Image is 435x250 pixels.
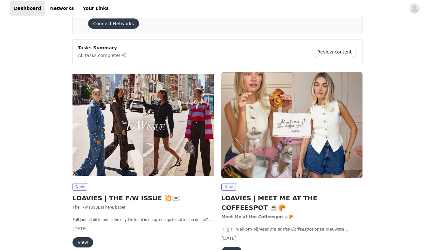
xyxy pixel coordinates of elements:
img: LOAVIES [221,72,362,178]
span: [DATE] [221,236,236,241]
a: View [72,240,93,245]
strong: Meet Me at the Coffeespot ☕🥐 [221,214,293,219]
button: View [72,237,93,247]
div: avatar [411,4,418,14]
p: Hi girl, welkom bij onze nieuwste LOAVIES drop! [221,226,362,232]
p: All tasks complete! [78,51,127,59]
h2: LOAVIES | THE F/W ISSUE 💥💌 [72,193,214,203]
a: Dashboard [10,1,45,16]
span: New [72,183,87,191]
button: Connect Networks [88,18,139,29]
span: New [221,183,236,191]
img: LOAVIES [72,72,214,178]
span: The F/W ISSUE is here, babe! [72,205,125,210]
button: Review content [312,47,357,57]
p: Tasks Summary [78,45,127,51]
a: Networks [46,1,78,16]
span: [DATE] [72,226,87,231]
em: Meet Me at the Coffeespot, [258,227,314,232]
h2: LOAVIES | MEET ME AT THE COFFEESPOT ☕️🥐 [221,193,362,212]
span: Fall just hit different in the city. De lucht is crisp, een go to coffee en de fits? On point. De... [72,217,212,241]
a: Your Links [79,1,113,16]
